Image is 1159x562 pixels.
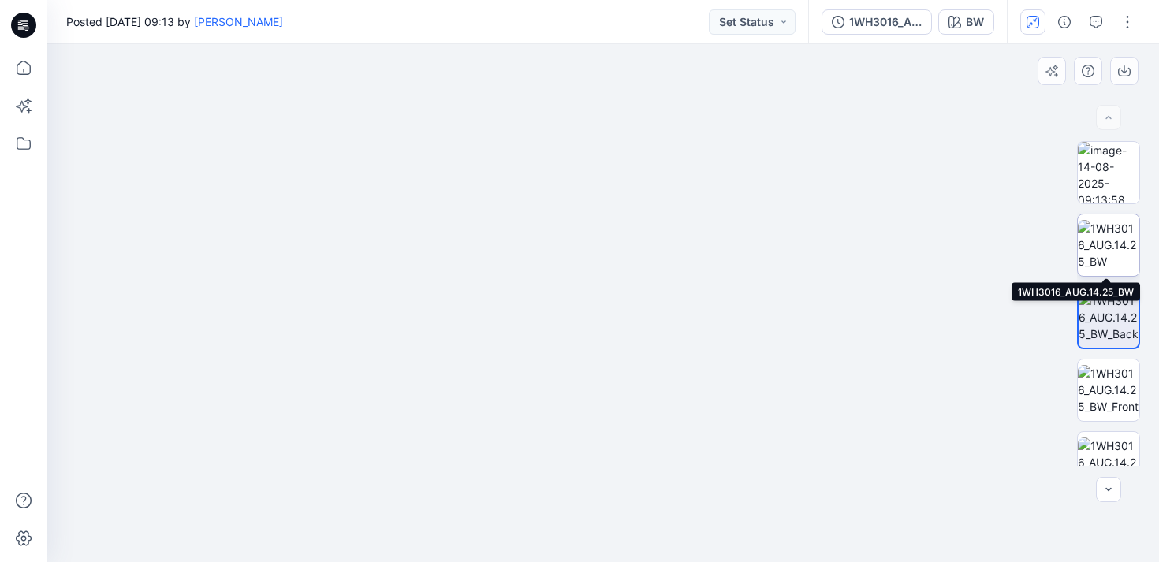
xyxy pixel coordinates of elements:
span: Posted [DATE] 09:13 by [66,13,283,30]
button: 1WH3016_AUG.14.25 [822,9,932,35]
img: 1WH3016_AUG.14.25_BW_Back [1079,292,1139,342]
img: 1WH3016_AUG.14.25_BW_Left [1078,437,1139,487]
button: Details [1052,9,1077,35]
div: 1WH3016_AUG.14.25 [849,13,922,31]
img: 1WH3016_AUG.14.25_BW [1078,220,1139,270]
div: BW [966,13,984,31]
img: 1WH3016_AUG.14.25_BW_Front [1078,365,1139,415]
a: [PERSON_NAME] [194,15,283,28]
img: image-14-08-2025-09:13:58 [1078,142,1139,203]
img: eyJhbGciOiJIUzI1NiIsImtpZCI6IjAiLCJzbHQiOiJzZXMiLCJ0eXAiOiJKV1QifQ.eyJkYXRhIjp7InR5cGUiOiJzdG9yYW... [345,44,863,562]
button: BW [938,9,994,35]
